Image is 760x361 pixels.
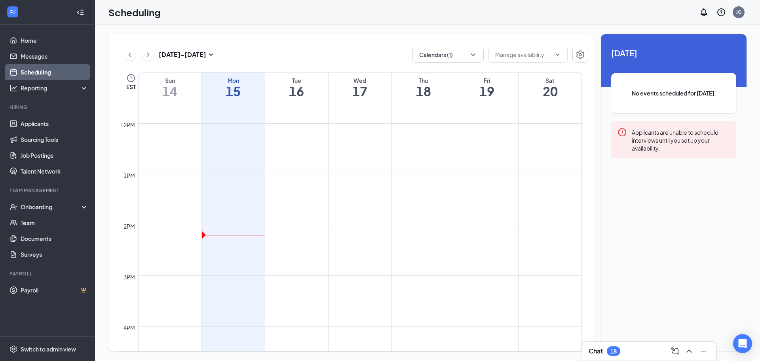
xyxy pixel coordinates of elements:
a: Documents [21,231,88,246]
svg: SmallChevronDown [206,50,216,59]
button: Minimize [697,345,710,357]
div: Tue [265,76,328,84]
svg: Analysis [9,84,17,92]
span: [DATE] [611,47,736,59]
span: No events scheduled for [DATE]. [627,89,720,97]
h3: Chat [589,347,603,355]
div: Fri [455,76,518,84]
a: Team [21,215,88,231]
h1: Scheduling [108,6,161,19]
button: Settings [572,47,588,63]
h3: [DATE] - [DATE] [159,50,206,59]
a: Surveys [21,246,88,262]
svg: ChevronDown [469,51,477,59]
a: Home [21,32,88,48]
button: ChevronRight [142,49,154,61]
svg: ComposeMessage [670,346,680,356]
svg: QuestionInfo [716,8,726,17]
svg: Error [617,128,627,137]
a: PayrollCrown [21,282,88,298]
a: September 16, 2025 [265,73,328,102]
a: September 19, 2025 [455,73,518,102]
h1: 14 [139,84,201,98]
div: Thu [392,76,455,84]
div: Reporting [21,84,89,92]
div: Sun [139,76,201,84]
svg: Minimize [699,346,708,356]
div: Wed [329,76,391,84]
div: Mon [202,76,265,84]
div: Sat [519,76,581,84]
div: Open Intercom Messenger [733,334,752,353]
div: Onboarding [21,203,82,211]
div: 2pm [122,222,137,231]
button: ChevronLeft [124,49,136,61]
div: JG [736,9,742,15]
a: Messages [21,48,88,64]
a: Scheduling [21,64,88,80]
svg: Clock [126,73,136,83]
svg: WorkstreamLogo [9,8,17,16]
svg: Settings [9,345,17,353]
input: Manage availability [495,50,551,59]
h1: 18 [392,84,455,98]
div: Payroll [9,270,87,277]
div: 18 [610,348,617,355]
a: Talent Network [21,163,88,179]
a: September 20, 2025 [519,73,581,102]
h1: 17 [329,84,391,98]
svg: Notifications [699,8,709,17]
button: ChevronUp [683,345,695,357]
div: Applicants are unable to schedule interviews until you set up your availability. [632,128,730,152]
span: EST [126,83,136,91]
svg: ChevronRight [144,50,152,59]
h1: 20 [519,84,581,98]
div: 12pm [119,120,137,129]
svg: ChevronDown [555,52,561,58]
div: Hiring [9,104,87,111]
a: September 18, 2025 [392,73,455,102]
svg: Collapse [76,8,84,16]
button: Calendars (1)ChevronDown [412,47,484,63]
button: ComposeMessage [669,345,681,357]
a: Applicants [21,116,88,132]
svg: ChevronUp [684,346,694,356]
div: Switch to admin view [21,345,76,353]
h1: 19 [455,84,518,98]
div: 4pm [122,323,137,332]
a: Job Postings [21,147,88,163]
a: Sourcing Tools [21,132,88,147]
div: Team Management [9,187,87,194]
div: 1pm [122,171,137,180]
h1: 15 [202,84,265,98]
a: September 14, 2025 [139,73,201,102]
h1: 16 [265,84,328,98]
a: September 17, 2025 [329,73,391,102]
svg: Settings [576,50,585,59]
a: September 15, 2025 [202,73,265,102]
svg: ChevronLeft [126,50,134,59]
div: 3pm [122,273,137,281]
svg: UserCheck [9,203,17,211]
